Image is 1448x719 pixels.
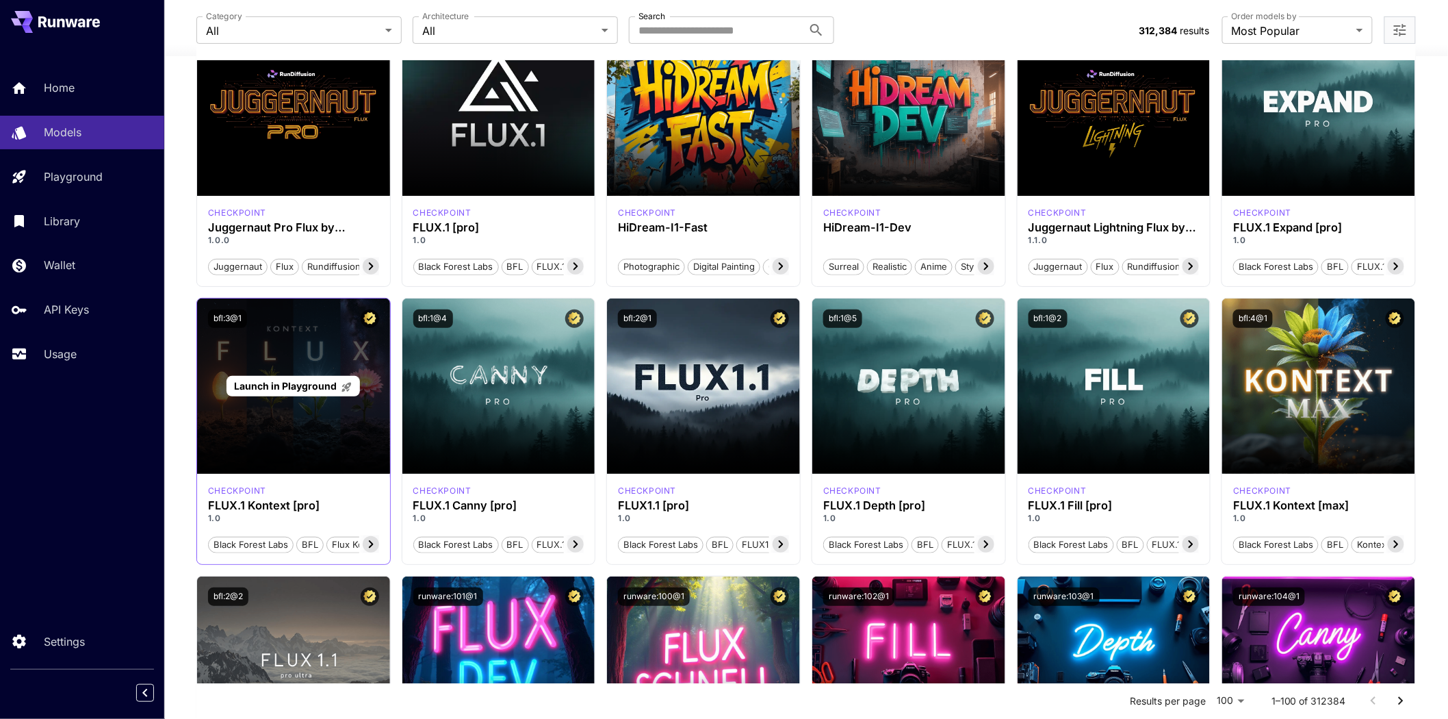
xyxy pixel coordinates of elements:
[1233,221,1404,234] div: FLUX.1 Expand [pro]
[413,221,584,234] h3: FLUX.1 [pro]
[1029,234,1200,247] p: 1.1.0
[1386,310,1404,328] button: Certified Model – Vetted for best performance and includes a commercial license.
[771,310,789,328] button: Certified Model – Vetted for best performance and includes a commercial license.
[1386,588,1404,606] button: Certified Model – Vetted for best performance and includes a commercial license.
[326,535,390,553] button: Flux Kontext
[1029,207,1087,219] div: FLUX.1 D
[208,485,266,497] p: checkpoint
[327,538,389,552] span: Flux Kontext
[619,260,684,274] span: Photographic
[618,207,676,219] p: checkpoint
[422,10,469,22] label: Architecture
[502,535,529,553] button: BFL
[638,10,665,22] label: Search
[208,234,379,247] p: 1.0.0
[976,310,994,328] button: Certified Model – Vetted for best performance and includes a commercial license.
[736,535,803,553] button: FLUX1.1 [pro]
[1147,535,1225,553] button: FLUX.1 Fill [pro]
[208,221,379,234] h3: Juggernaut Pro Flux by RunDiffusion
[1271,694,1346,708] p: 1–100 of 312384
[361,310,379,328] button: Certified Model – Vetted for best performance and includes a commercial license.
[763,257,816,275] button: Cinematic
[618,221,789,234] h3: HiDream-I1-Fast
[44,124,81,140] p: Models
[1233,512,1404,525] p: 1.0
[688,260,760,274] span: Digital Painting
[1180,310,1199,328] button: Certified Model – Vetted for best performance and includes a commercial license.
[1321,257,1349,275] button: BFL
[916,260,952,274] span: Anime
[956,260,998,274] span: Stylized
[824,260,864,274] span: Surreal
[1387,688,1414,715] button: Go to next page
[206,10,242,22] label: Category
[413,234,584,247] p: 1.0
[44,79,75,96] p: Home
[823,207,881,219] div: HiDream Dev
[1232,23,1351,39] span: Most Popular
[823,310,862,328] button: bfl:1@5
[1322,538,1348,552] span: BFL
[868,260,912,274] span: Realistic
[1029,257,1088,275] button: juggernaut
[823,588,894,606] button: runware:102@1
[208,207,266,219] p: checkpoint
[1233,234,1404,247] p: 1.0
[1122,257,1187,275] button: rundiffusion
[1029,535,1114,553] button: Black Forest Labs
[618,512,789,525] p: 1.0
[618,257,685,275] button: Photographic
[1029,207,1087,219] p: checkpoint
[618,535,703,553] button: Black Forest Labs
[1029,310,1068,328] button: bfl:1@2
[618,310,657,328] button: bfl:2@1
[413,512,584,525] p: 1.0
[1029,538,1113,552] span: Black Forest Labs
[209,260,267,274] span: juggernaut
[688,257,760,275] button: Digital Painting
[823,499,994,512] h3: FLUX.1 Depth [pro]
[565,588,584,606] button: Certified Model – Vetted for best performance and includes a commercial license.
[1029,260,1087,274] span: juggernaut
[1029,485,1087,497] p: checkpoint
[955,257,999,275] button: Stylized
[208,512,379,525] p: 1.0
[208,207,266,219] div: FLUX.1 D
[618,588,690,606] button: runware:100@1
[1352,538,1394,552] span: Kontext
[1234,260,1318,274] span: Black Forest Labs
[565,310,584,328] button: Certified Model – Vetted for best performance and includes a commercial license.
[1029,221,1200,234] h3: Juggernaut Lightning Flux by RunDiffusion
[208,535,294,553] button: Black Forest Labs
[1029,588,1100,606] button: runware:103@1
[1233,257,1319,275] button: Black Forest Labs
[413,207,471,219] div: fluxpro
[912,535,939,553] button: BFL
[413,485,471,497] div: fluxpro
[1091,257,1120,275] button: flux
[206,23,380,39] span: All
[296,535,324,553] button: BFL
[502,260,528,274] span: BFL
[302,260,365,274] span: rundiffusion
[1233,499,1404,512] div: FLUX.1 Kontext [max]
[208,310,247,328] button: bfl:3@1
[234,380,337,392] span: Launch in Playground
[1029,499,1200,512] h3: FLUX.1 Fill [pro]
[146,681,164,705] div: Collapse sidebar
[618,499,789,512] h3: FLUX1.1 [pro]
[208,499,379,512] h3: FLUX.1 Kontext [pro]
[44,213,80,229] p: Library
[1233,535,1319,553] button: Black Forest Labs
[422,23,596,39] span: All
[867,257,912,275] button: Realistic
[707,538,733,552] span: BFL
[823,257,864,275] button: Surreal
[771,588,789,606] button: Certified Model – Vetted for best performance and includes a commercial license.
[413,310,453,328] button: bfl:1@4
[618,207,676,219] div: HiDream Fast
[413,485,471,497] p: checkpoint
[270,257,299,275] button: flux
[1180,588,1199,606] button: Certified Model – Vetted for best performance and includes a commercial license.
